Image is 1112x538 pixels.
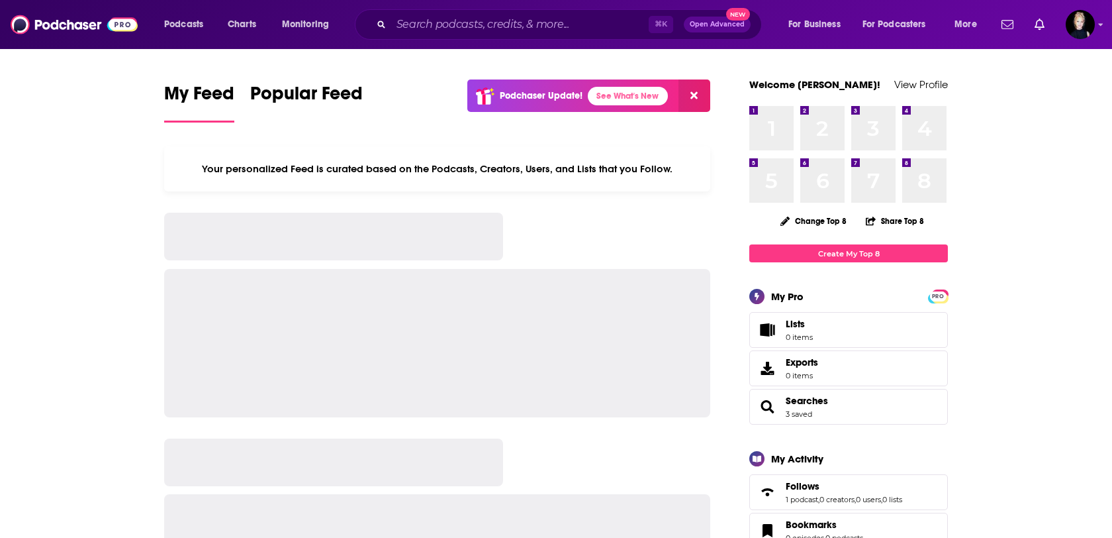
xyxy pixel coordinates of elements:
span: 0 items [786,333,813,342]
img: User Profile [1066,10,1095,39]
div: My Activity [771,453,823,465]
img: Podchaser - Follow, Share and Rate Podcasts [11,12,138,37]
span: Monitoring [282,15,329,34]
span: For Podcasters [862,15,926,34]
a: Show notifications dropdown [996,13,1019,36]
a: Popular Feed [250,82,363,123]
button: Share Top 8 [865,208,925,234]
a: Show notifications dropdown [1029,13,1050,36]
button: open menu [854,14,945,35]
span: Logged in as Passell [1066,10,1095,39]
a: 0 users [856,495,881,504]
span: Bookmarks [786,519,837,531]
span: , [855,495,856,504]
button: Open AdvancedNew [684,17,751,32]
a: 3 saved [786,409,812,419]
button: open menu [155,14,220,35]
span: Exports [754,359,780,378]
span: Open Advanced [690,21,745,28]
a: Exports [749,350,948,386]
span: Popular Feed [250,82,363,113]
a: Create My Top 8 [749,244,948,262]
input: Search podcasts, credits, & more... [391,14,649,35]
div: My Pro [771,290,804,303]
p: Podchaser Update! [500,90,582,101]
a: Follows [754,483,780,502]
span: Lists [754,321,780,339]
a: 0 creators [819,495,855,504]
a: See What's New [588,87,668,105]
span: Follows [786,480,819,492]
a: Welcome [PERSON_NAME]! [749,78,880,91]
a: Charts [219,14,264,35]
span: My Feed [164,82,234,113]
a: 0 lists [882,495,902,504]
div: Your personalized Feed is curated based on the Podcasts, Creators, Users, and Lists that you Follow. [164,146,710,191]
span: Podcasts [164,15,203,34]
a: Searches [754,398,780,416]
span: Follows [749,474,948,510]
button: open menu [273,14,346,35]
a: View Profile [894,78,948,91]
span: For Business [788,15,841,34]
span: More [954,15,977,34]
button: open menu [945,14,994,35]
span: New [726,8,750,21]
span: Exports [786,356,818,368]
span: Charts [228,15,256,34]
span: Lists [786,318,805,330]
a: Follows [786,480,902,492]
a: My Feed [164,82,234,123]
button: open menu [779,14,857,35]
a: Lists [749,312,948,348]
span: 0 items [786,371,818,380]
button: Change Top 8 [772,213,855,229]
a: PRO [930,291,946,301]
a: Searches [786,395,828,407]
span: Searches [749,389,948,425]
span: , [818,495,819,504]
span: Lists [786,318,813,330]
div: Search podcasts, credits, & more... [367,9,774,40]
a: Bookmarks [786,519,863,531]
span: ⌘ K [649,16,673,33]
span: , [881,495,882,504]
button: Show profile menu [1066,10,1095,39]
a: 1 podcast [786,495,818,504]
